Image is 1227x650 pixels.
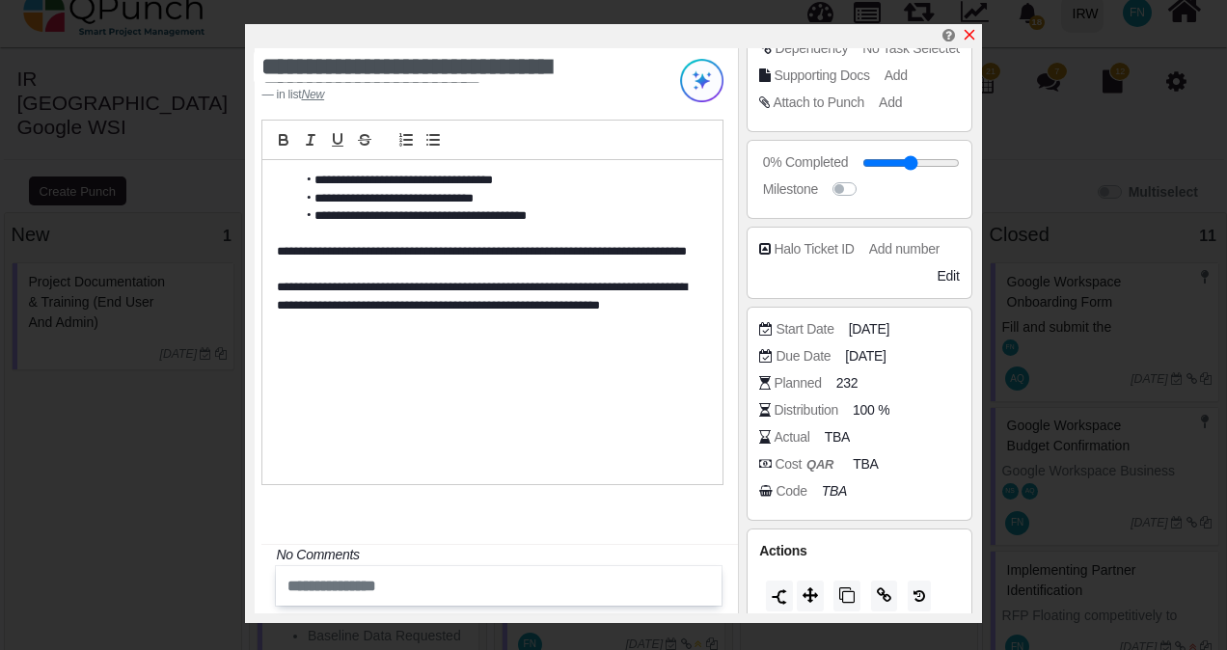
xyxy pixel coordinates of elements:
span: No Task Selected [862,41,963,56]
i: TBA [822,483,847,499]
span: 232 [836,373,859,393]
span: Edit [938,268,960,284]
button: Split [766,581,793,611]
span: [DATE] [845,346,886,366]
a: x [962,27,977,43]
img: split.9d50320.png [772,589,787,605]
span: TBA [825,427,850,447]
span: Add [885,68,908,83]
i: No Comments [276,547,359,562]
div: Code [776,481,806,501]
div: Dependency [775,39,848,59]
div: Due Date [776,346,831,366]
span: 100 % [853,400,889,420]
span: Actions [759,543,806,558]
div: Milestone [763,179,818,200]
button: Move [797,581,824,611]
div: Cost [775,454,838,474]
cite: Source Title [301,88,324,101]
span: Add number [869,241,940,257]
i: Edit Punch [942,28,955,42]
div: Halo Ticket ID [774,239,854,259]
button: Copy Link [871,581,897,611]
img: Try writing with AI [680,59,723,102]
div: Distribution [774,400,838,420]
div: 0% Completed [763,152,848,173]
footer: in list [261,86,641,103]
span: [DATE] [849,319,889,339]
div: Attach to Punch [773,93,864,113]
button: History [908,581,931,611]
span: TBA [853,454,878,474]
button: Copy [833,581,860,611]
div: Actual [774,427,809,447]
svg: x [962,27,977,42]
div: Supporting Docs [774,66,869,86]
span: Add [879,95,902,110]
div: Start Date [776,319,833,339]
div: Planned [774,373,821,393]
b: QAR [806,457,833,472]
u: New [301,88,324,101]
